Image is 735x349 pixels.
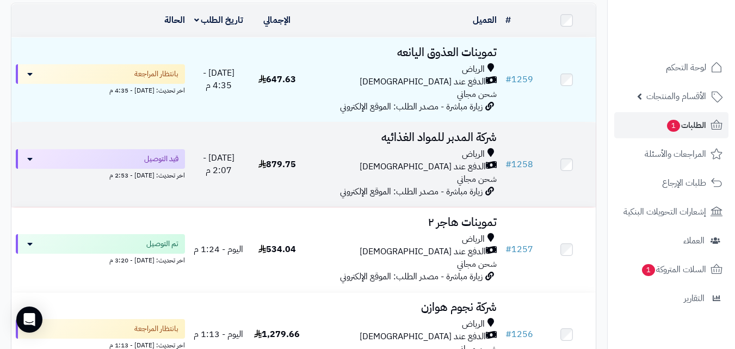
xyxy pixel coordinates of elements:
a: السلات المتروكة1 [614,256,728,283]
a: الإجمالي [263,14,291,27]
span: شحن مجاني [457,173,497,186]
div: Open Intercom Messenger [16,307,42,333]
a: تاريخ الطلب [194,14,244,27]
a: التقارير [614,285,728,311]
span: لوحة التحكم [666,60,706,75]
span: إشعارات التحويلات البنكية [623,204,706,219]
span: الدفع عند [DEMOGRAPHIC_DATA] [360,330,486,343]
span: تم التوصيل [146,238,178,249]
h3: تموينات العذوق اليانعه [311,46,497,59]
div: اخر تحديث: [DATE] - 3:20 م [16,254,185,265]
span: التقارير [684,291,705,306]
span: الأقسام والمنتجات [646,89,706,104]
span: 1 [642,264,656,277]
a: #1257 [505,243,533,256]
span: السلات المتروكة [641,262,706,277]
a: #1256 [505,328,533,341]
span: [DATE] - 4:35 م [203,66,234,92]
span: 1 [667,120,681,132]
a: #1259 [505,73,533,86]
span: بانتظار المراجعة [134,323,178,334]
span: 1,279.66 [254,328,300,341]
span: # [505,243,511,256]
span: الدفع عند [DEMOGRAPHIC_DATA] [360,161,486,173]
span: شحن مجاني [457,88,497,101]
a: الطلبات1 [614,112,728,138]
span: 647.63 [258,73,296,86]
span: شحن مجاني [457,258,497,271]
span: [DATE] - 2:07 م [203,151,234,177]
span: 534.04 [258,243,296,256]
span: المراجعات والأسئلة [645,146,706,162]
h3: شركة المدبر للمواد الغذائيه [311,131,497,144]
span: الدفع عند [DEMOGRAPHIC_DATA] [360,246,486,258]
a: العملاء [614,228,728,254]
span: # [505,158,511,171]
div: اخر تحديث: [DATE] - 4:35 م [16,84,185,95]
span: بانتظار المراجعة [134,69,178,79]
span: الرياض [462,318,485,330]
span: زيارة مباشرة - مصدر الطلب: الموقع الإلكتروني [340,100,483,113]
span: 879.75 [258,158,296,171]
img: logo-2.png [661,23,725,46]
a: العميل [473,14,497,27]
a: لوحة التحكم [614,54,728,81]
span: طلبات الإرجاع [662,175,706,191]
span: الدفع عند [DEMOGRAPHIC_DATA] [360,76,486,88]
a: المراجعات والأسئلة [614,141,728,167]
a: # [505,14,511,27]
span: # [505,328,511,341]
span: اليوم - 1:24 م [194,243,243,256]
a: إشعارات التحويلات البنكية [614,199,728,225]
span: الرياض [462,233,485,246]
h3: تموينات هاجر ٢ [311,216,497,229]
span: قيد التوصيل [144,154,178,164]
h3: شركة نجوم هوازن [311,301,497,314]
span: زيارة مباشرة - مصدر الطلب: الموقع الإلكتروني [340,185,483,198]
span: # [505,73,511,86]
a: طلبات الإرجاع [614,170,728,196]
span: زيارة مباشرة - مصدر الطلب: الموقع الإلكتروني [340,270,483,283]
a: #1258 [505,158,533,171]
div: اخر تحديث: [DATE] - 2:53 م [16,169,185,180]
a: الحالة [164,14,185,27]
span: الرياض [462,148,485,161]
span: الطلبات [666,118,706,133]
span: الرياض [462,63,485,76]
span: اليوم - 1:13 م [194,328,243,341]
span: العملاء [683,233,705,248]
